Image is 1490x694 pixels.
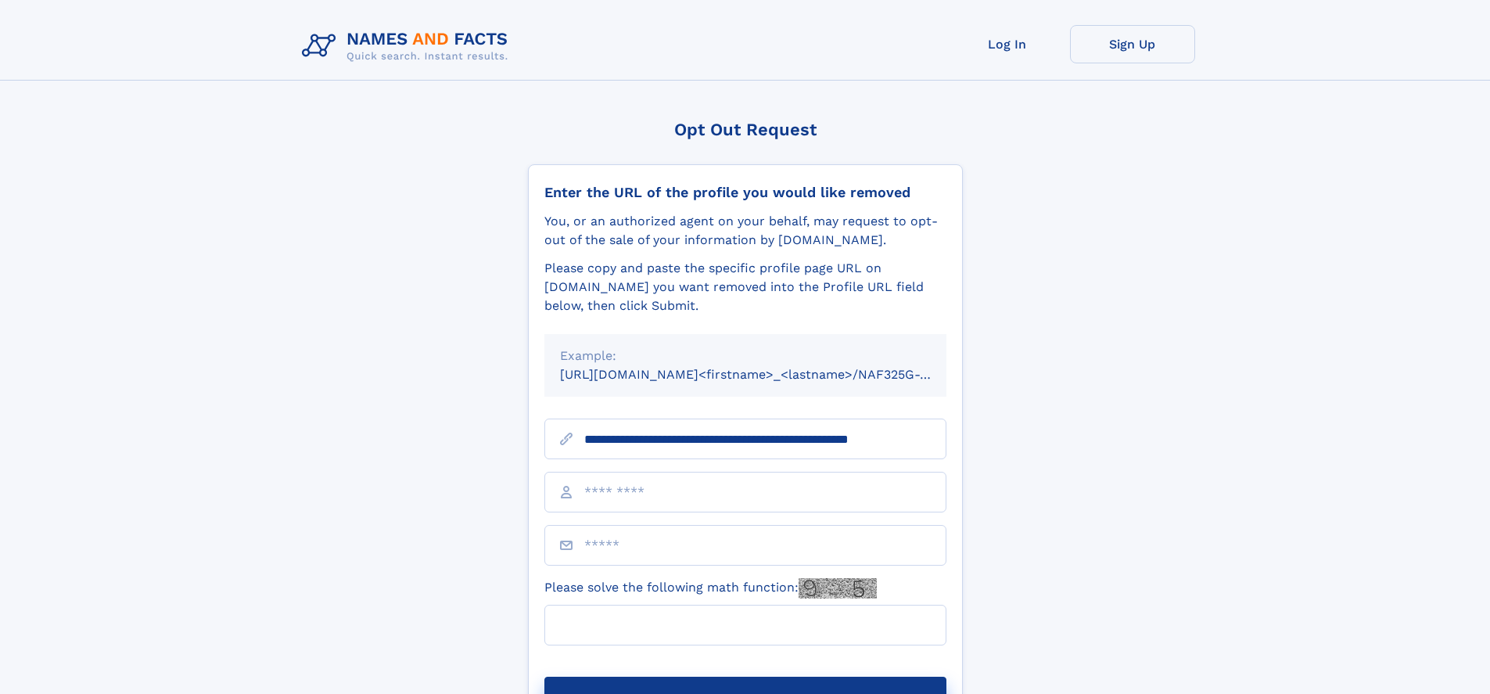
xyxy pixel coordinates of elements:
div: Please copy and paste the specific profile page URL on [DOMAIN_NAME] you want removed into the Pr... [544,259,946,315]
a: Sign Up [1070,25,1195,63]
div: Opt Out Request [528,120,963,139]
img: Logo Names and Facts [296,25,521,67]
a: Log In [945,25,1070,63]
small: [URL][DOMAIN_NAME]<firstname>_<lastname>/NAF325G-xxxxxxxx [560,367,976,382]
label: Please solve the following math function: [544,578,877,599]
div: Enter the URL of the profile you would like removed [544,184,946,201]
div: You, or an authorized agent on your behalf, may request to opt-out of the sale of your informatio... [544,212,946,250]
div: Example: [560,347,931,365]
